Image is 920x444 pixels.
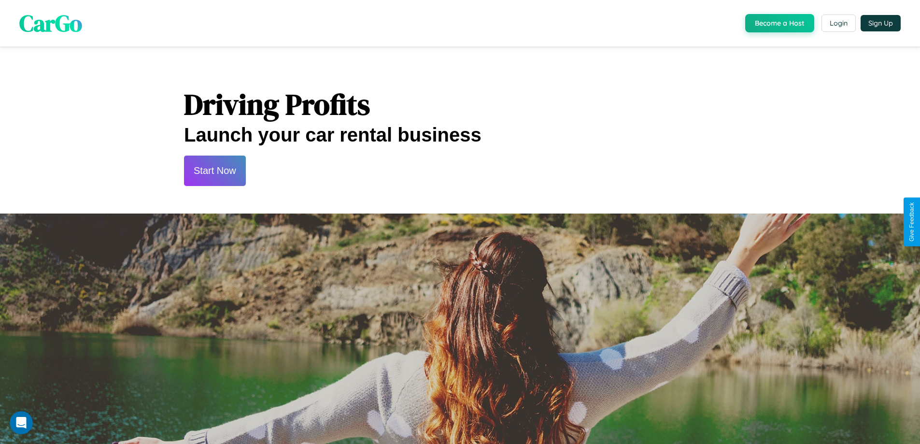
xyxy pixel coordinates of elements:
h2: Launch your car rental business [184,124,736,146]
h1: Driving Profits [184,85,736,124]
button: Become a Host [745,14,814,32]
iframe: Intercom live chat [10,411,33,434]
button: Login [821,14,856,32]
button: Sign Up [861,15,901,31]
div: Give Feedback [908,202,915,242]
button: Start Now [184,156,246,186]
span: CarGo [19,7,82,39]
